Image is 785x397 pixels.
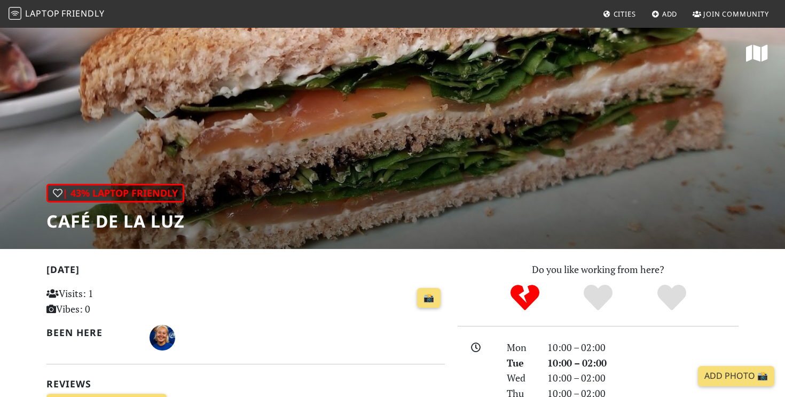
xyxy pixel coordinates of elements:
div: No [488,283,562,313]
div: 10:00 – 02:00 [541,340,745,355]
div: 10:00 – 02:00 [541,370,745,386]
a: Add Photo 📸 [698,366,774,386]
h1: Café de la Luz [46,211,185,231]
span: Laptop [25,7,60,19]
div: Wed [500,370,541,386]
a: 📸 [417,288,441,308]
span: Add [662,9,678,19]
div: Mon [500,340,541,355]
a: Cities [599,4,640,24]
div: Tue [500,355,541,371]
h2: Reviews [46,378,445,390]
span: Friendly [61,7,104,19]
a: Join Community [688,4,773,24]
p: Visits: 1 Vibes: 0 [46,286,171,317]
p: Do you like working from here? [458,262,739,277]
img: LaptopFriendly [9,7,21,20]
span: Cities [614,9,636,19]
h2: [DATE] [46,264,445,279]
span: Pernille Fjørtoft Grøsvik [150,330,175,343]
div: 10:00 – 02:00 [541,355,745,371]
div: | 43% Laptop Friendly [46,184,184,203]
span: Join Community [703,9,769,19]
div: Definitely! [635,283,709,313]
div: Yes [561,283,635,313]
img: 1655-pernille-fjortoft.jpg [150,325,175,351]
a: LaptopFriendly LaptopFriendly [9,5,105,24]
a: Add [647,4,682,24]
h2: Been here [46,327,137,338]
